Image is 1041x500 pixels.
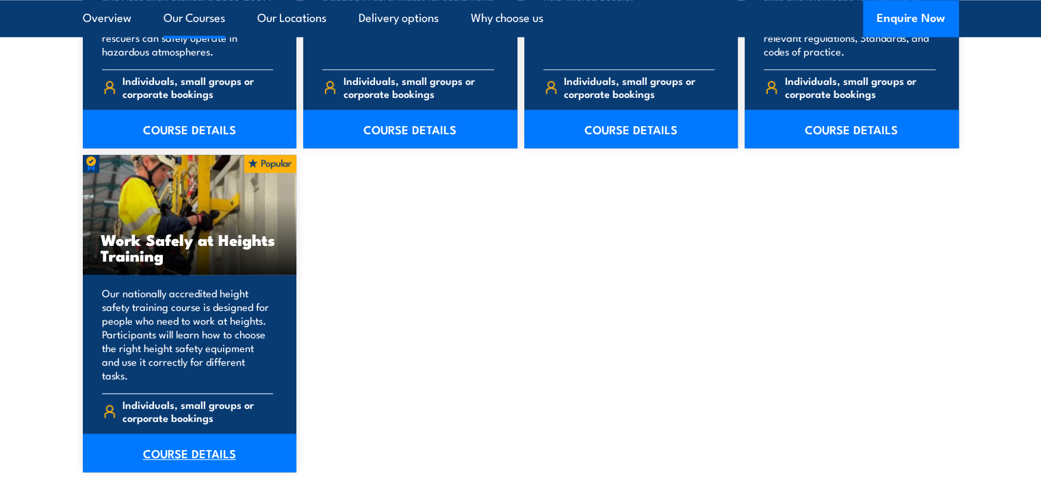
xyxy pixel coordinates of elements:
[83,110,297,148] a: COURSE DETAILS
[102,286,274,382] p: Our nationally accredited height safety training course is designed for people who need to work a...
[745,110,959,148] a: COURSE DETAILS
[564,74,715,100] span: Individuals, small groups or corporate bookings
[303,110,517,148] a: COURSE DETAILS
[123,398,273,424] span: Individuals, small groups or corporate bookings
[785,74,936,100] span: Individuals, small groups or corporate bookings
[101,232,279,263] h3: Work Safely at Heights Training
[524,110,738,148] a: COURSE DETAILS
[344,74,494,100] span: Individuals, small groups or corporate bookings
[123,74,273,100] span: Individuals, small groups or corporate bookings
[83,434,297,472] a: COURSE DETAILS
